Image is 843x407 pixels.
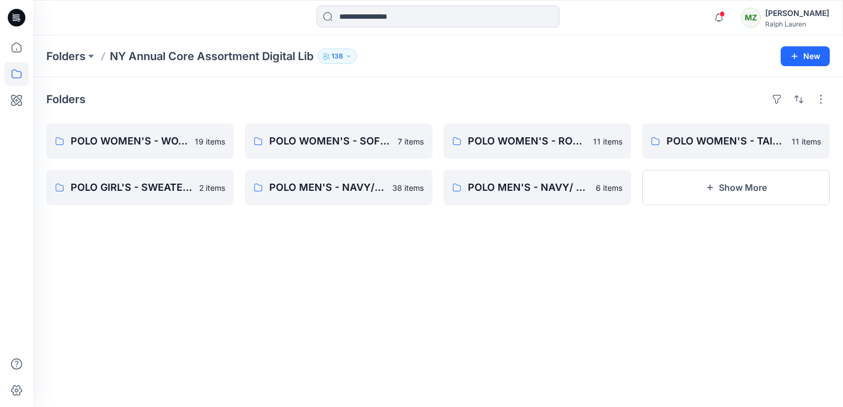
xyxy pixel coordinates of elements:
h4: Folders [46,93,86,106]
a: POLO MEN'S - NAVY/GOLD - WOVEN SHIRT38 items [245,170,433,205]
button: New [781,46,830,66]
p: 7 items [398,136,424,147]
p: POLO GIRL'S - SWEATERS [71,180,193,195]
p: 11 items [593,136,622,147]
p: 138 [332,50,343,62]
div: MZ [741,8,761,28]
p: POLO MEN'S - NAVY/GOLD - WOVEN SHIRT [269,180,386,195]
a: POLO MEN'S - NAVY/ GOLD - SHORTS6 items [444,170,631,205]
div: [PERSON_NAME] [765,7,829,20]
a: POLO WOMEN'S - TAILORING11 items [642,124,830,159]
p: POLO WOMEN'S - ROUGHWEAR [468,133,586,149]
p: 11 items [792,136,821,147]
p: POLO WOMEN'S - TAILORING [666,133,785,149]
a: POLO WOMEN'S - WOVEN SHIRT19 items [46,124,234,159]
a: POLO WOMEN'S - ROUGHWEAR11 items [444,124,631,159]
p: 6 items [596,182,622,194]
div: Ralph Lauren [765,20,829,28]
a: POLO GIRL'S - SWEATERS2 items [46,170,234,205]
p: 38 items [392,182,424,194]
p: 19 items [195,136,225,147]
p: POLO WOMEN'S - SOFT DRESSING [269,133,391,149]
a: Folders [46,49,86,64]
button: Show More [642,170,830,205]
p: POLO MEN'S - NAVY/ GOLD - SHORTS [468,180,589,195]
p: NY Annual Core Assortment Digital Lib [110,49,313,64]
p: 2 items [199,182,225,194]
a: POLO WOMEN'S - SOFT DRESSING7 items [245,124,433,159]
p: POLO WOMEN'S - WOVEN SHIRT [71,133,188,149]
button: 138 [318,49,357,64]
